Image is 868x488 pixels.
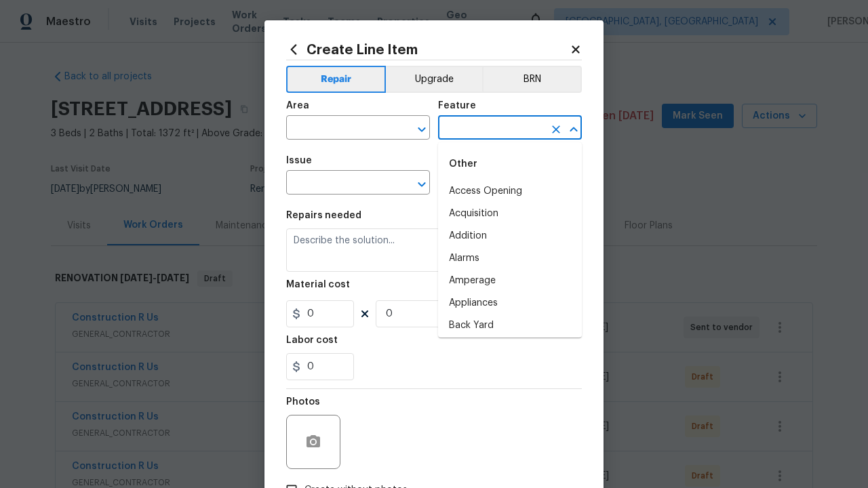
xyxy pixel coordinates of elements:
[438,225,582,247] li: Addition
[286,42,570,57] h2: Create Line Item
[482,66,582,93] button: BRN
[286,335,338,345] h5: Labor cost
[386,66,483,93] button: Upgrade
[438,314,582,337] li: Back Yard
[412,120,431,139] button: Open
[438,247,582,270] li: Alarms
[286,101,309,110] h5: Area
[438,180,582,203] li: Access Opening
[547,120,566,139] button: Clear
[286,280,350,289] h5: Material cost
[412,175,431,194] button: Open
[438,101,476,110] h5: Feature
[286,66,386,93] button: Repair
[438,203,582,225] li: Acquisition
[286,211,361,220] h5: Repairs needed
[438,337,582,359] li: Bands
[438,148,582,180] div: Other
[286,156,312,165] h5: Issue
[286,397,320,407] h5: Photos
[564,120,583,139] button: Close
[438,270,582,292] li: Amperage
[438,292,582,314] li: Appliances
